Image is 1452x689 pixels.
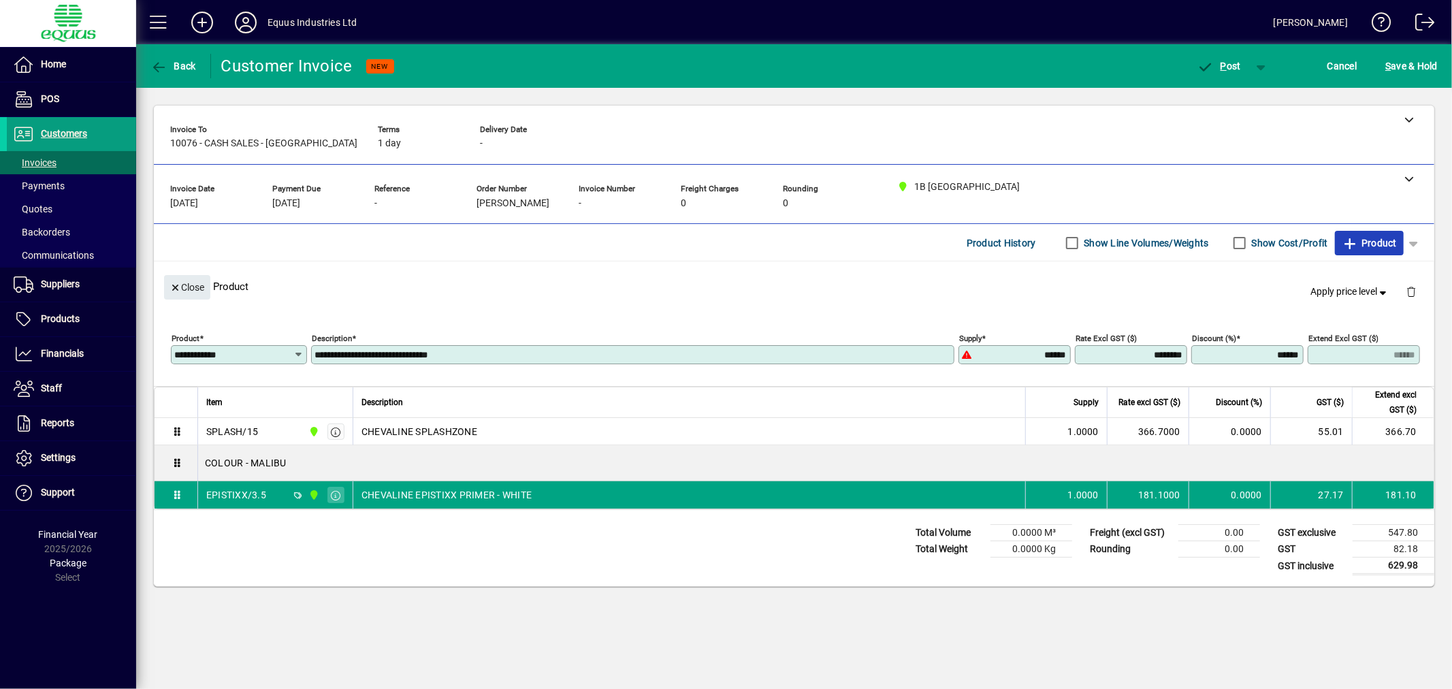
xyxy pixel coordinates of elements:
span: 1B BLENHEIM [305,424,321,439]
span: Item [206,395,223,410]
span: GST ($) [1317,395,1344,410]
button: Delete [1395,275,1427,308]
td: GST exclusive [1271,525,1353,541]
mat-label: Extend excl GST ($) [1308,334,1378,343]
td: 547.80 [1353,525,1434,541]
span: 1.0000 [1068,425,1099,438]
div: EPISTIXX/3.5 [206,488,266,502]
td: 0.00 [1178,525,1260,541]
div: Product [154,261,1434,311]
span: Back [150,61,196,71]
td: 0.0000 [1189,481,1270,509]
button: Apply price level [1306,280,1395,304]
span: ost [1197,61,1241,71]
span: Settings [41,452,76,463]
span: CHEVALINE EPISTIXX PRIMER - WHITE [361,488,532,502]
button: Post [1190,54,1248,78]
app-page-header-button: Close [161,281,214,293]
td: 82.18 [1353,541,1434,558]
td: 0.0000 M³ [990,525,1072,541]
td: Rounding [1083,541,1178,558]
span: Staff [41,383,62,394]
td: GST [1271,541,1353,558]
span: Supply [1074,395,1099,410]
div: SPLASH/15 [206,425,258,438]
span: Backorders [14,227,70,238]
td: 27.17 [1270,481,1352,509]
a: Suppliers [7,268,136,302]
td: 181.10 [1352,481,1434,509]
td: 629.98 [1353,558,1434,575]
span: Reports [41,417,74,428]
button: Cancel [1324,54,1361,78]
span: Rate excl GST ($) [1118,395,1180,410]
a: Knowledge Base [1361,3,1391,47]
div: Customer Invoice [221,55,353,77]
span: - [579,198,581,209]
span: Payments [14,180,65,191]
span: Financials [41,348,84,359]
span: Close [170,276,205,299]
button: Product [1335,231,1404,255]
button: Back [147,54,199,78]
span: Home [41,59,66,69]
a: Backorders [7,221,136,244]
span: Package [50,558,86,568]
td: Freight (excl GST) [1083,525,1178,541]
a: Logout [1405,3,1435,47]
span: Suppliers [41,278,80,289]
span: P [1221,61,1227,71]
span: CHEVALINE SPLASHZONE [361,425,477,438]
span: [DATE] [272,198,300,209]
span: Communications [14,250,94,261]
span: Apply price level [1311,285,1390,299]
td: 0.0000 Kg [990,541,1072,558]
a: Staff [7,372,136,406]
span: Discount (%) [1216,395,1262,410]
span: - [480,138,483,149]
td: Total Weight [909,541,990,558]
a: Invoices [7,151,136,174]
a: Quotes [7,197,136,221]
span: Invoices [14,157,57,168]
td: 366.70 [1352,418,1434,445]
mat-label: Discount (%) [1192,334,1236,343]
a: Products [7,302,136,336]
button: Profile [224,10,268,35]
span: 1B BLENHEIM [305,487,321,502]
span: Quotes [14,204,52,214]
span: 1.0000 [1068,488,1099,502]
span: NEW [372,62,389,71]
div: 366.7000 [1116,425,1180,438]
span: 0 [681,198,686,209]
a: POS [7,82,136,116]
mat-label: Description [312,334,352,343]
span: Customers [41,128,87,139]
a: Home [7,48,136,82]
span: 0 [783,198,788,209]
div: 181.1000 [1116,488,1180,502]
span: 10076 - CASH SALES - [GEOGRAPHIC_DATA] [170,138,357,149]
span: - [374,198,377,209]
span: Description [361,395,403,410]
a: Reports [7,406,136,440]
span: Products [41,313,80,324]
div: [PERSON_NAME] [1274,12,1348,33]
mat-label: Supply [959,334,982,343]
div: Equus Industries Ltd [268,12,357,33]
a: Settings [7,441,136,475]
span: Product [1342,232,1397,254]
button: Close [164,275,210,300]
span: ave & Hold [1385,55,1438,77]
mat-label: Rate excl GST ($) [1076,334,1137,343]
mat-label: Product [172,334,199,343]
a: Financials [7,337,136,371]
td: 0.0000 [1189,418,1270,445]
td: GST inclusive [1271,558,1353,575]
app-page-header-button: Delete [1395,285,1427,298]
td: 55.01 [1270,418,1352,445]
td: Total Volume [909,525,990,541]
label: Show Line Volumes/Weights [1082,236,1209,250]
label: Show Cost/Profit [1249,236,1328,250]
span: S [1385,61,1391,71]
